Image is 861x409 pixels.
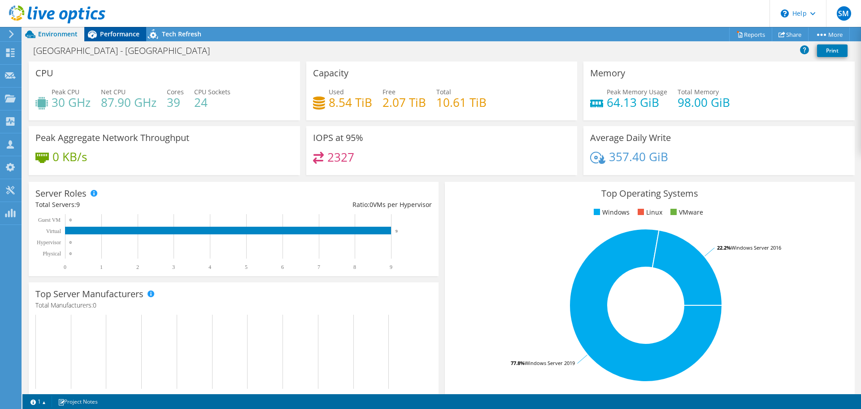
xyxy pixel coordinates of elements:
[234,200,432,210] div: Ratio: VMs per Hypervisor
[591,207,630,217] li: Windows
[313,133,363,143] h3: IOPS at 95%
[635,207,662,217] li: Linux
[167,88,184,96] span: Cores
[607,88,667,96] span: Peak Memory Usage
[93,301,96,309] span: 0
[35,189,87,198] h3: Server Roles
[35,289,143,299] h3: Top Server Manufacturers
[353,264,356,270] text: 8
[52,152,87,162] h4: 0 KB/s
[29,46,224,56] h1: [GEOGRAPHIC_DATA] - [GEOGRAPHIC_DATA]
[172,264,175,270] text: 3
[245,264,248,270] text: 5
[370,200,373,209] span: 0
[52,396,104,407] a: Project Notes
[64,264,66,270] text: 0
[38,217,61,223] text: Guest VM
[590,68,625,78] h3: Memory
[35,68,53,78] h3: CPU
[37,239,61,246] text: Hypervisor
[609,152,668,162] h4: 357.40 GiB
[808,27,850,41] a: More
[35,133,189,143] h3: Peak Aggregate Network Throughput
[678,88,719,96] span: Total Memory
[43,251,61,257] text: Physical
[678,97,730,107] h4: 98.00 GiB
[162,30,201,38] span: Tech Refresh
[436,88,451,96] span: Total
[729,27,772,41] a: Reports
[329,88,344,96] span: Used
[731,244,781,251] tspan: Windows Server 2016
[101,88,126,96] span: Net CPU
[281,264,284,270] text: 6
[436,97,487,107] h4: 10.61 TiB
[668,207,703,217] li: VMware
[525,360,575,366] tspan: Windows Server 2019
[52,88,79,96] span: Peak CPU
[167,97,184,107] h4: 39
[772,27,809,41] a: Share
[38,30,78,38] span: Environment
[396,229,398,233] text: 9
[46,228,61,234] text: Virtual
[35,300,432,310] h4: Total Manufacturers:
[383,97,426,107] h4: 2.07 TiB
[209,264,211,270] text: 4
[52,97,91,107] h4: 30 GHz
[817,44,848,57] a: Print
[194,88,230,96] span: CPU Sockets
[383,88,396,96] span: Free
[76,200,80,209] span: 9
[70,218,72,222] text: 0
[70,251,72,256] text: 0
[24,396,52,407] a: 1
[100,264,103,270] text: 1
[452,189,848,198] h3: Top Operating Systems
[194,97,230,107] h4: 24
[100,30,139,38] span: Performance
[590,133,671,143] h3: Average Daily Write
[607,97,667,107] h4: 64.13 GiB
[511,360,525,366] tspan: 77.8%
[313,68,348,78] h3: Capacity
[327,152,354,162] h4: 2327
[837,6,851,21] span: SM
[70,240,72,245] text: 0
[136,264,139,270] text: 2
[781,9,789,18] svg: \n
[390,264,392,270] text: 9
[317,264,320,270] text: 7
[717,244,731,251] tspan: 22.2%
[35,200,234,210] div: Total Servers:
[101,97,157,107] h4: 87.90 GHz
[329,97,372,107] h4: 8.54 TiB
